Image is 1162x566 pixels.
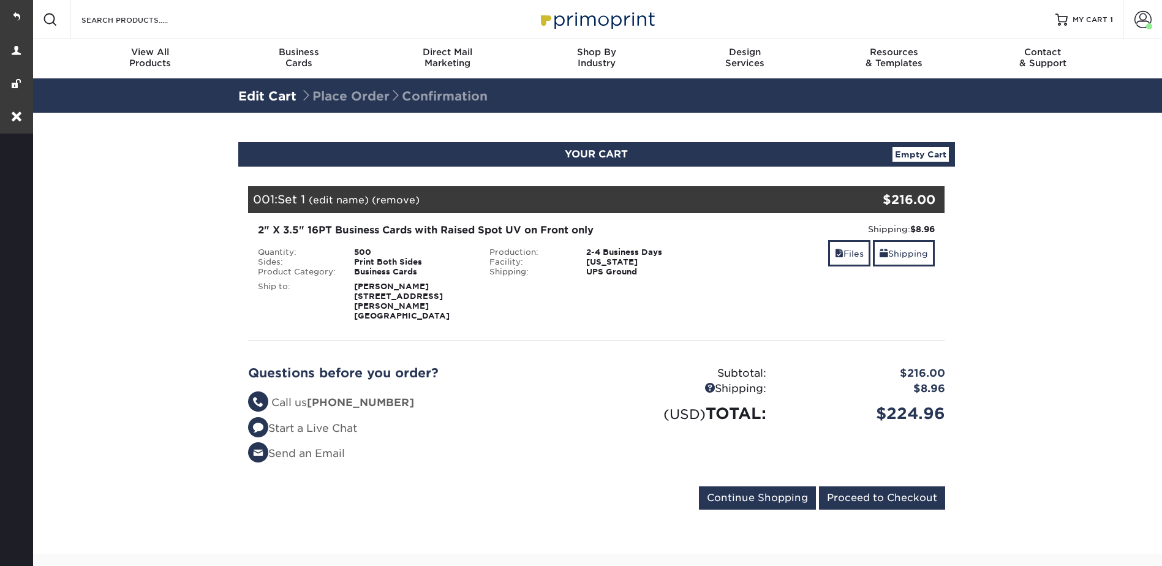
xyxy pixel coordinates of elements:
a: Send an Email [248,447,345,459]
small: (USD) [663,406,706,422]
a: Contact& Support [968,39,1117,78]
a: BusinessCards [224,39,373,78]
a: DesignServices [671,39,820,78]
div: Business Cards [345,267,480,277]
strong: $8.96 [910,224,935,234]
a: (edit name) [309,194,369,206]
span: Business [224,47,373,58]
strong: [PERSON_NAME] [STREET_ADDRESS][PERSON_NAME] [GEOGRAPHIC_DATA] [354,282,450,320]
div: Products [76,47,225,69]
span: Set 1 [277,192,305,206]
span: 1 [1110,15,1113,24]
a: View AllProducts [76,39,225,78]
div: $216.00 [775,366,954,382]
a: Files [828,240,870,266]
div: Shipping: [597,381,775,397]
a: Direct MailMarketing [373,39,522,78]
div: Print Both Sides [345,257,480,267]
a: Start a Live Chat [248,422,357,434]
div: Industry [522,47,671,69]
span: shipping [880,249,888,258]
div: & Templates [820,47,968,69]
div: & Support [968,47,1117,69]
div: Shipping: [722,223,935,235]
div: UPS Ground [577,267,712,277]
span: Place Order Confirmation [300,89,488,104]
span: Contact [968,47,1117,58]
div: Services [671,47,820,69]
strong: [PHONE_NUMBER] [307,396,414,409]
div: $224.96 [775,402,954,425]
div: $8.96 [775,381,954,397]
span: YOUR CART [565,148,628,160]
a: Empty Cart [892,147,949,162]
div: TOTAL: [597,402,775,425]
a: (remove) [372,194,420,206]
span: files [835,249,843,258]
div: Sides: [249,257,345,267]
span: View All [76,47,225,58]
div: Shipping: [480,267,577,277]
span: Resources [820,47,968,58]
a: Edit Cart [238,89,296,104]
div: Subtotal: [597,366,775,382]
a: Shipping [873,240,935,266]
div: 2-4 Business Days [577,247,712,257]
div: Product Category: [249,267,345,277]
h2: Questions before you order? [248,366,587,380]
div: [US_STATE] [577,257,712,267]
span: MY CART [1073,15,1107,25]
li: Call us [248,395,587,411]
div: Cards [224,47,373,69]
input: Proceed to Checkout [819,486,945,510]
a: Resources& Templates [820,39,968,78]
div: 2" X 3.5" 16PT Business Cards with Raised Spot UV on Front only [258,223,703,238]
div: Marketing [373,47,522,69]
img: Primoprint [535,6,658,32]
div: Production: [480,247,577,257]
div: Quantity: [249,247,345,257]
a: Shop ByIndustry [522,39,671,78]
input: Continue Shopping [699,486,816,510]
div: $216.00 [829,191,936,209]
span: Direct Mail [373,47,522,58]
div: 001: [248,186,829,213]
span: Design [671,47,820,58]
div: Facility: [480,257,577,267]
div: 500 [345,247,480,257]
input: SEARCH PRODUCTS..... [80,12,200,27]
div: Ship to: [249,282,345,321]
span: Shop By [522,47,671,58]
